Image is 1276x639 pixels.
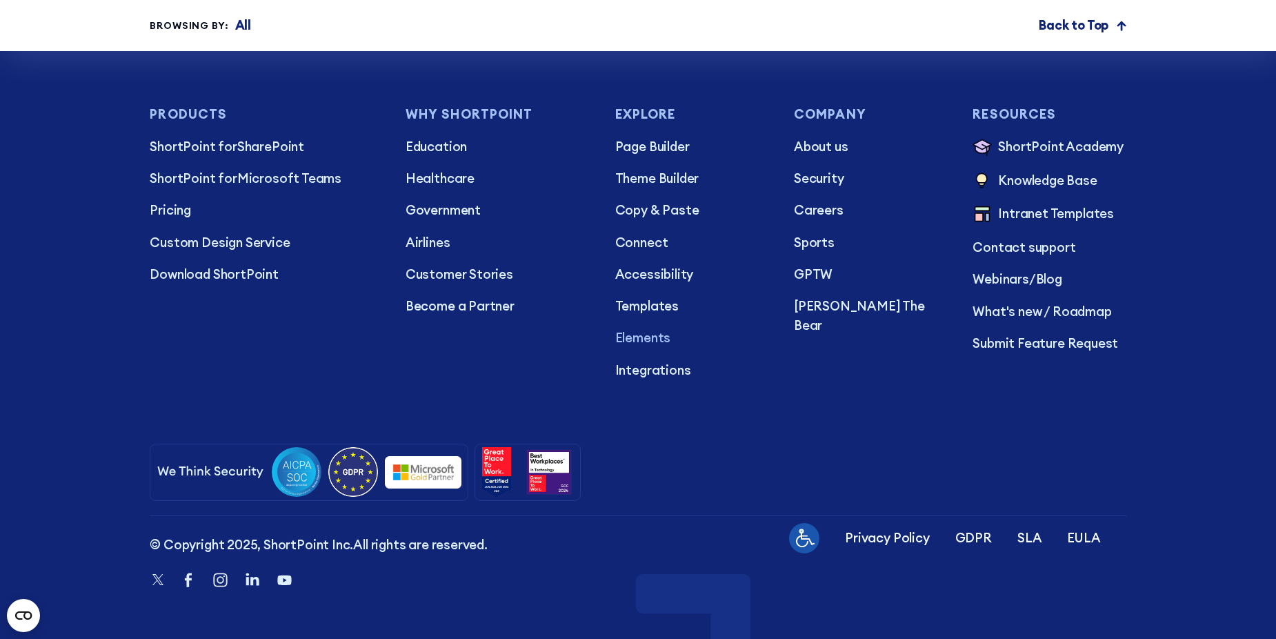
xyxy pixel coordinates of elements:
p: / [973,270,1126,289]
a: Knowledge Base [973,171,1126,192]
a: Careers [794,201,947,220]
a: EULA [1067,529,1100,548]
button: Open CMP widget [7,599,40,632]
a: Privacy Policy [845,529,929,548]
a: About us [794,137,947,157]
a: Linkedin [243,571,262,591]
a: Pricing [150,201,379,220]
a: Webinars [973,271,1029,287]
a: Airlines [406,233,590,253]
p: SharePoint [150,137,379,157]
iframe: Chat Widget [1207,573,1276,639]
a: GDPR [955,529,992,548]
p: All [235,16,251,35]
a: Templates [615,297,768,316]
p: Microsoft Teams [150,169,379,188]
p: ShortPoint Academy [998,137,1124,158]
h3: Company [794,107,947,121]
a: Instagram [211,571,230,591]
a: Become a Partner [406,297,590,316]
p: Knowledge Base [998,171,1097,192]
p: Intranet Templates [998,204,1114,225]
p: All rights are reserved. [150,535,487,555]
a: Accessibility [615,265,768,284]
a: Connect [615,233,768,253]
a: [PERSON_NAME] The Bear [794,297,947,335]
h3: Explore [615,107,768,121]
a: What's new / Roadmap [973,302,1126,322]
a: Sports [794,233,947,253]
span: © Copyright 2025, ShortPoint Inc. [150,536,353,553]
a: ShortPoint forSharePoint [150,137,379,157]
a: ShortPoint Academy [973,137,1126,158]
h3: Why Shortpoint [406,107,590,121]
h3: Products [150,107,379,121]
a: Education [406,137,590,157]
a: Copy & Paste [615,201,768,220]
a: Elements [615,328,768,348]
a: Back to Top [1039,16,1126,35]
a: Youtube [275,571,295,591]
a: Page Builder [615,137,768,157]
a: Security [794,169,947,188]
a: Contact support [973,238,1126,257]
a: Submit Feature Request [973,334,1126,353]
h3: Resources [973,107,1126,121]
a: SLA [1017,529,1041,548]
a: GPTW [794,265,947,284]
a: Government [406,201,590,220]
a: Download ShortPoint [150,265,379,284]
a: Integrations [615,361,768,380]
span: ShortPoint for [150,138,237,155]
a: Twitter [150,571,166,590]
p: Back to Top [1039,16,1108,35]
div: Browsing by: [150,19,228,33]
a: Customer Stories [406,265,590,284]
a: Intranet Templates [973,204,1126,225]
a: Healthcare [406,169,590,188]
a: Custom Design Service [150,233,379,253]
a: ShortPoint forMicrosoft Teams [150,169,379,188]
a: Blog [1036,271,1062,287]
span: ShortPoint for [150,170,237,186]
a: Theme Builder [615,169,768,188]
a: Facebook [179,571,199,591]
